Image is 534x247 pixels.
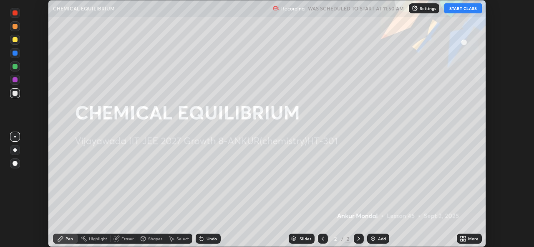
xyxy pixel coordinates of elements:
div: / [341,236,344,241]
img: add-slide-button [370,235,376,242]
div: Select [176,237,189,241]
div: Eraser [121,237,134,241]
div: Undo [207,237,217,241]
p: Settings [420,6,436,10]
div: Add [378,237,386,241]
img: class-settings-icons [411,5,418,12]
h5: WAS SCHEDULED TO START AT 11:50 AM [308,5,404,12]
div: 2 [345,235,350,242]
img: recording.375f2c34.svg [273,5,280,12]
button: START CLASS [444,3,482,13]
div: Pen [65,237,73,241]
div: Slides [300,237,311,241]
p: CHEMICAL EQUILIBRIUM [53,5,115,12]
div: 2 [331,236,340,241]
div: Shapes [148,237,162,241]
div: Highlight [89,237,107,241]
p: Recording [281,5,305,12]
div: More [468,237,479,241]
